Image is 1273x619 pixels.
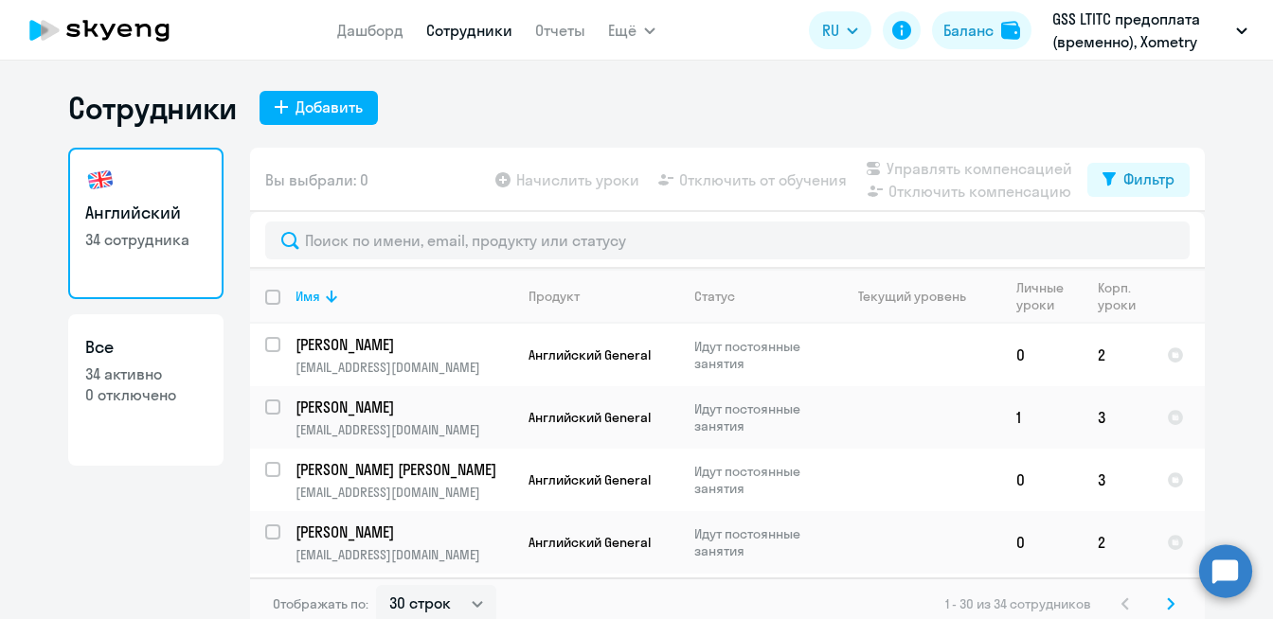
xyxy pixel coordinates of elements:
[1098,279,1151,313] div: Корп. уроки
[1087,163,1190,197] button: Фильтр
[85,165,116,195] img: english
[822,19,839,42] span: RU
[529,288,580,305] div: Продукт
[694,463,824,497] p: Идут постоянные занятия
[85,201,206,225] h3: Английский
[1098,279,1139,313] div: Корп. уроки
[529,346,651,363] span: Английский General
[296,334,512,355] a: [PERSON_NAME]
[608,19,636,42] span: Ещё
[932,11,1031,49] button: Балансbalance
[1001,386,1083,449] td: 1
[85,229,206,250] p: 34 сотрудника
[296,288,512,305] div: Имя
[694,525,824,559] p: Идут постоянные занятия
[1083,511,1152,574] td: 2
[1043,8,1257,53] button: GSS LTITC предоплата (временно), Xometry Europe GmbH
[296,459,512,480] a: [PERSON_NAME] [PERSON_NAME]
[1016,279,1082,313] div: Личные уроки
[1052,8,1228,53] p: GSS LTITC предоплата (временно), Xometry Europe GmbH
[296,359,512,376] p: [EMAIL_ADDRESS][DOMAIN_NAME]
[296,459,510,480] p: [PERSON_NAME] [PERSON_NAME]
[1083,386,1152,449] td: 3
[694,338,824,372] p: Идут постоянные занятия
[840,288,1000,305] div: Текущий уровень
[858,288,966,305] div: Текущий уровень
[85,335,206,360] h3: Все
[296,96,363,118] div: Добавить
[296,546,512,563] p: [EMAIL_ADDRESS][DOMAIN_NAME]
[694,288,735,305] div: Статус
[529,471,651,488] span: Английский General
[296,397,512,417] a: [PERSON_NAME]
[529,534,651,551] span: Английский General
[296,522,512,542] a: [PERSON_NAME]
[265,168,368,191] span: Вы выбрали: 0
[1083,449,1152,511] td: 3
[1001,511,1083,574] td: 0
[296,397,510,417] p: [PERSON_NAME]
[296,484,512,501] p: [EMAIL_ADDRESS][DOMAIN_NAME]
[337,21,403,40] a: Дашборд
[1001,21,1020,40] img: balance
[529,288,678,305] div: Продукт
[260,91,378,125] button: Добавить
[535,21,585,40] a: Отчеты
[1016,279,1069,313] div: Личные уроки
[68,148,224,299] a: Английский34 сотрудника
[273,595,368,612] span: Отображать по:
[68,314,224,466] a: Все34 активно0 отключено
[1083,324,1152,386] td: 2
[85,384,206,405] p: 0 отключено
[296,334,510,355] p: [PERSON_NAME]
[608,11,655,49] button: Ещё
[809,11,871,49] button: RU
[265,221,1190,259] input: Поиск по имени, email, продукту или статусу
[85,363,206,384] p: 34 активно
[426,21,512,40] a: Сотрудники
[1001,324,1083,386] td: 0
[694,288,824,305] div: Статус
[943,19,994,42] div: Баланс
[945,595,1091,612] span: 1 - 30 из 34 сотрудников
[694,400,824,434] p: Идут постоянные занятия
[296,522,510,542] p: [PERSON_NAME]
[68,89,237,127] h1: Сотрудники
[529,409,651,426] span: Английский General
[296,421,512,438] p: [EMAIL_ADDRESS][DOMAIN_NAME]
[296,288,320,305] div: Имя
[1001,449,1083,511] td: 0
[1123,168,1174,190] div: Фильтр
